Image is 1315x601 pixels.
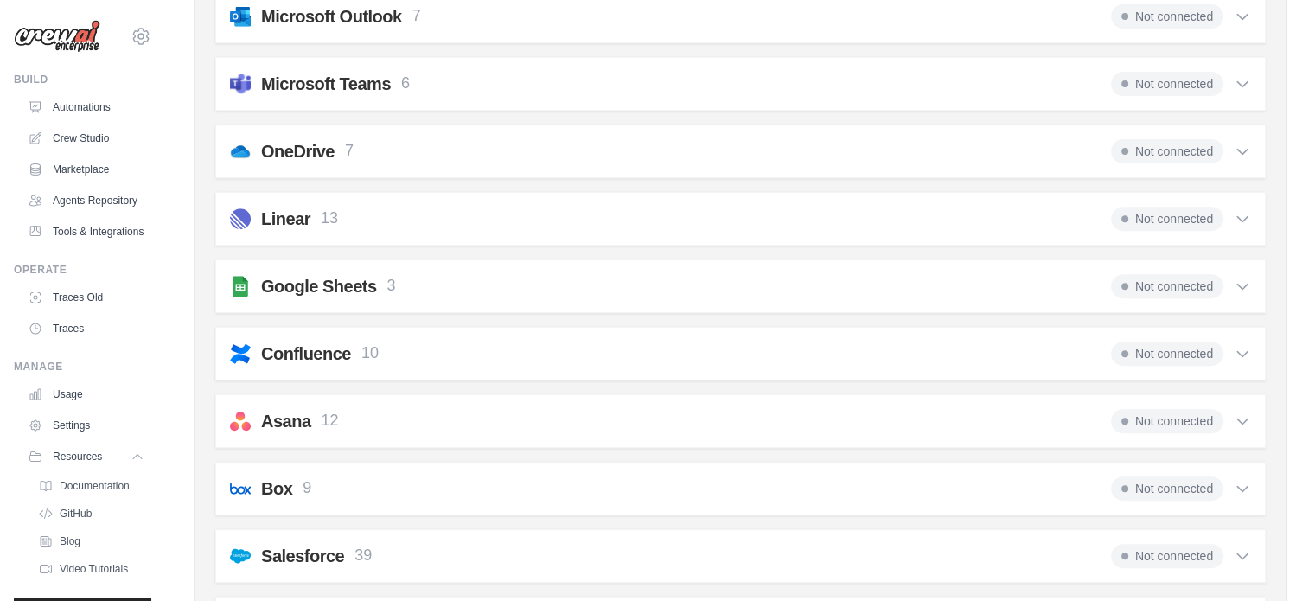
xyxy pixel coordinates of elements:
p: 12 [322,409,339,432]
img: confluence.svg [230,343,251,364]
h2: OneDrive [261,139,335,163]
a: GitHub [31,502,151,526]
span: Not connected [1111,274,1223,298]
a: Documentation [31,474,151,498]
a: Video Tutorials [31,557,151,581]
a: Automations [21,93,151,121]
span: GitHub [60,507,92,521]
span: Not connected [1111,139,1223,163]
img: googlesheets.svg [230,276,251,297]
p: 6 [401,72,410,95]
p: 7 [412,4,421,28]
span: Video Tutorials [60,562,128,576]
img: box.svg [230,478,251,499]
a: Agents Repository [21,187,151,214]
h2: Box [261,476,292,501]
p: 9 [303,476,311,500]
a: Traces Old [21,284,151,311]
button: Resources [21,443,151,470]
img: Logo [14,20,100,53]
h2: Confluence [261,342,351,366]
span: Not connected [1111,72,1223,96]
div: Build [14,73,151,86]
img: onedrive.svg [230,141,251,162]
span: Not connected [1111,4,1223,29]
img: salesforce.svg [230,546,251,566]
span: Resources [53,450,102,464]
span: Blog [60,534,80,548]
p: 10 [361,342,379,365]
img: outlook.svg [230,6,251,27]
p: 39 [354,544,372,567]
img: asana.svg [230,411,251,432]
a: Usage [21,380,151,408]
img: linear.svg [230,208,251,229]
div: Manage [14,360,151,374]
a: Marketplace [21,156,151,183]
span: Not connected [1111,476,1223,501]
h2: Salesforce [261,544,344,568]
a: Traces [21,315,151,342]
p: 3 [387,274,396,297]
h2: Microsoft Outlook [261,4,402,29]
span: Not connected [1111,342,1223,366]
h2: Asana [261,409,311,433]
div: Operate [14,263,151,277]
p: 7 [345,139,354,163]
p: 13 [321,207,338,230]
h2: Microsoft Teams [261,72,391,96]
span: Not connected [1111,409,1223,433]
h2: Linear [261,207,310,231]
h2: Google Sheets [261,274,377,298]
img: microsoftTeams.svg [230,74,251,94]
a: Settings [21,412,151,439]
a: Crew Studio [21,125,151,152]
span: Documentation [60,479,130,493]
a: Blog [31,529,151,553]
span: Not connected [1111,207,1223,231]
span: Not connected [1111,544,1223,568]
a: Tools & Integrations [21,218,151,246]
